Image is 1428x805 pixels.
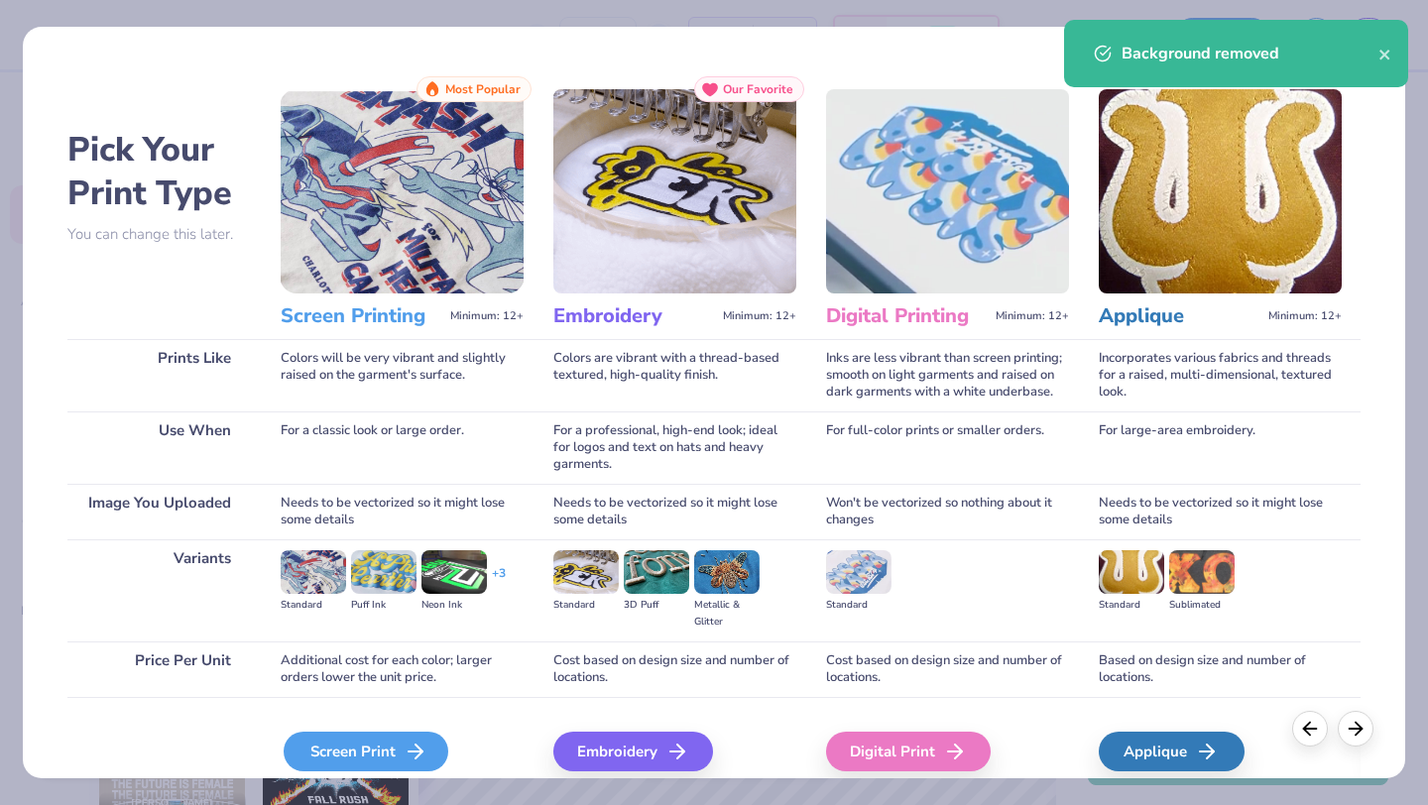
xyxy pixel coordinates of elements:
[1099,303,1260,329] h3: Applique
[281,597,346,614] div: Standard
[1378,42,1392,65] button: close
[1169,550,1235,594] img: Sublimated
[553,339,796,411] div: Colors are vibrant with a thread-based textured, high-quality finish.
[1122,42,1378,65] div: Background removed
[826,89,1069,293] img: Digital Printing
[1099,550,1164,594] img: Standard
[1099,89,1342,293] img: Applique
[421,597,487,614] div: Neon Ink
[67,411,251,484] div: Use When
[553,775,796,792] span: We'll vectorize your image.
[996,309,1069,323] span: Minimum: 12+
[281,641,524,697] div: Additional cost for each color; larger orders lower the unit price.
[1099,641,1342,697] div: Based on design size and number of locations.
[67,339,251,411] div: Prints Like
[826,303,988,329] h3: Digital Printing
[1099,484,1342,539] div: Needs to be vectorized so it might lose some details
[450,309,524,323] span: Minimum: 12+
[553,597,619,614] div: Standard
[281,303,442,329] h3: Screen Printing
[553,550,619,594] img: Standard
[445,82,521,96] span: Most Popular
[723,82,793,96] span: Our Favorite
[284,732,448,771] div: Screen Print
[826,641,1069,697] div: Cost based on design size and number of locations.
[694,550,760,594] img: Metallic & Glitter
[826,484,1069,539] div: Won't be vectorized so nothing about it changes
[281,411,524,484] div: For a classic look or large order.
[281,484,524,539] div: Needs to be vectorized so it might lose some details
[624,550,689,594] img: 3D Puff
[553,641,796,697] div: Cost based on design size and number of locations.
[826,411,1069,484] div: For full-color prints or smaller orders.
[1099,732,1245,771] div: Applique
[281,339,524,411] div: Colors will be very vibrant and slightly raised on the garment's surface.
[826,732,991,771] div: Digital Print
[1099,411,1342,484] div: For large-area embroidery.
[1099,339,1342,411] div: Incorporates various fabrics and threads for a raised, multi-dimensional, textured look.
[553,411,796,484] div: For a professional, high-end look; ideal for logos and text on hats and heavy garments.
[826,339,1069,411] div: Inks are less vibrant than screen printing; smooth on light garments and raised on dark garments ...
[826,550,892,594] img: Standard
[1099,597,1164,614] div: Standard
[694,597,760,631] div: Metallic & Glitter
[351,550,416,594] img: Puff Ink
[1169,597,1235,614] div: Sublimated
[67,484,251,539] div: Image You Uploaded
[67,226,251,243] p: You can change this later.
[1099,775,1342,792] span: We'll vectorize your image.
[553,732,713,771] div: Embroidery
[492,565,506,599] div: + 3
[624,597,689,614] div: 3D Puff
[281,775,524,792] span: We'll vectorize your image.
[67,641,251,697] div: Price Per Unit
[421,550,487,594] img: Neon Ink
[553,89,796,293] img: Embroidery
[281,89,524,293] img: Screen Printing
[826,597,892,614] div: Standard
[1268,309,1342,323] span: Minimum: 12+
[67,128,251,215] h2: Pick Your Print Type
[67,539,251,641] div: Variants
[553,484,796,539] div: Needs to be vectorized so it might lose some details
[351,597,416,614] div: Puff Ink
[281,550,346,594] img: Standard
[723,309,796,323] span: Minimum: 12+
[553,303,715,329] h3: Embroidery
